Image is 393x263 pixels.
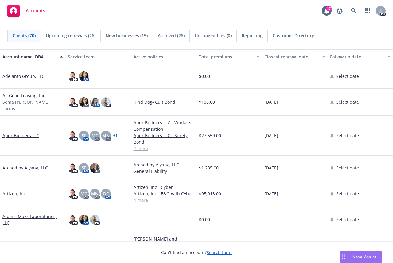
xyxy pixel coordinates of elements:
[264,99,278,105] span: [DATE]
[199,99,215,105] span: $100.00
[82,132,86,139] span: SF
[273,32,314,39] span: Customer Directory
[199,190,221,197] span: $95,913.00
[13,32,36,39] span: Clients (70)
[103,190,109,197] span: DC
[134,99,194,105] a: Kind Dog- Cult Bond
[336,73,359,79] span: Select date
[68,215,78,225] img: photo
[264,216,266,223] span: -
[90,97,100,107] img: photo
[336,132,359,139] span: Select date
[326,6,332,11] div: 17
[2,54,56,60] div: Account name, DBA
[2,92,45,99] a: All Good Leasing, Inc
[264,190,278,197] span: [DATE]
[131,49,196,64] button: Active policies
[199,165,219,171] span: $1,285.00
[134,216,135,223] span: -
[82,165,86,171] span: SF
[134,197,194,203] a: 4 more
[328,49,393,64] button: Follow up date
[336,165,359,171] span: Select date
[102,132,110,139] span: MN
[2,73,45,79] a: Adelanto Group, LLC
[90,163,100,173] img: photo
[134,190,194,197] a: Artizen, Inc - E&O with Cyber
[161,249,232,256] span: Can't find an account?
[134,145,194,152] a: 2 more
[336,190,359,197] span: Select date
[26,8,45,13] span: Accounts
[134,184,194,190] a: Artizen, Inc - Cyber
[68,131,78,141] img: photo
[195,32,232,39] span: Untriaged files (0)
[199,216,210,223] span: $0.00
[79,215,89,225] img: photo
[2,132,39,139] a: Apex Builders LLC
[362,5,374,17] a: Switch app
[5,2,48,19] a: Accounts
[199,132,221,139] span: $27,559.00
[68,71,78,81] img: photo
[348,5,360,17] a: Search
[134,161,194,174] a: Arched by Alyana, LLC - General Liability
[333,5,346,17] a: Report a Bug
[79,97,89,107] img: photo
[264,54,318,60] div: Closest renewal date
[101,97,111,107] img: photo
[264,165,278,171] span: [DATE]
[90,215,100,225] img: photo
[68,163,78,173] img: photo
[79,71,89,81] img: photo
[264,132,278,139] span: [DATE]
[336,216,359,223] span: Select date
[340,251,382,263] button: Nova Assist
[262,49,327,64] button: Closest renewal date
[68,97,78,107] img: photo
[158,32,185,39] span: Archived (26)
[46,32,95,39] span: Upcoming renewals (26)
[80,190,87,197] span: MC
[336,99,359,105] span: Select date
[134,132,194,145] a: Apex Builders LLC - Surety Bond
[242,32,263,39] span: Reporting
[91,190,99,197] span: MN
[330,54,384,60] div: Follow up date
[2,99,63,112] span: Soma [PERSON_NAME] Farms
[134,236,194,255] a: [PERSON_NAME] and [PERSON_NAME] - Commercial Package
[134,119,194,132] a: Apex Builders LLC - Workers' Compensation
[79,241,89,250] img: photo
[2,239,63,252] a: [PERSON_NAME] and [PERSON_NAME]
[199,54,253,60] div: Total premiums
[196,49,262,64] button: Total premiums
[91,132,98,139] span: MC
[68,54,128,60] div: Service team
[134,54,194,60] div: Active policies
[207,249,232,255] a: Search for it
[264,73,266,79] span: -
[352,254,377,259] span: Nova Assist
[199,73,210,79] span: $0.00
[113,134,118,137] a: + 1
[2,190,26,197] a: Artizen, Inc
[68,189,78,199] img: photo
[106,32,148,39] span: New businesses (15)
[2,213,63,226] a: Atomic Mazz Laboratories, LLC
[65,49,131,64] button: Service team
[340,251,348,263] div: Drag to move
[2,165,48,171] a: Arched by Alyana, LLC
[134,73,135,79] span: -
